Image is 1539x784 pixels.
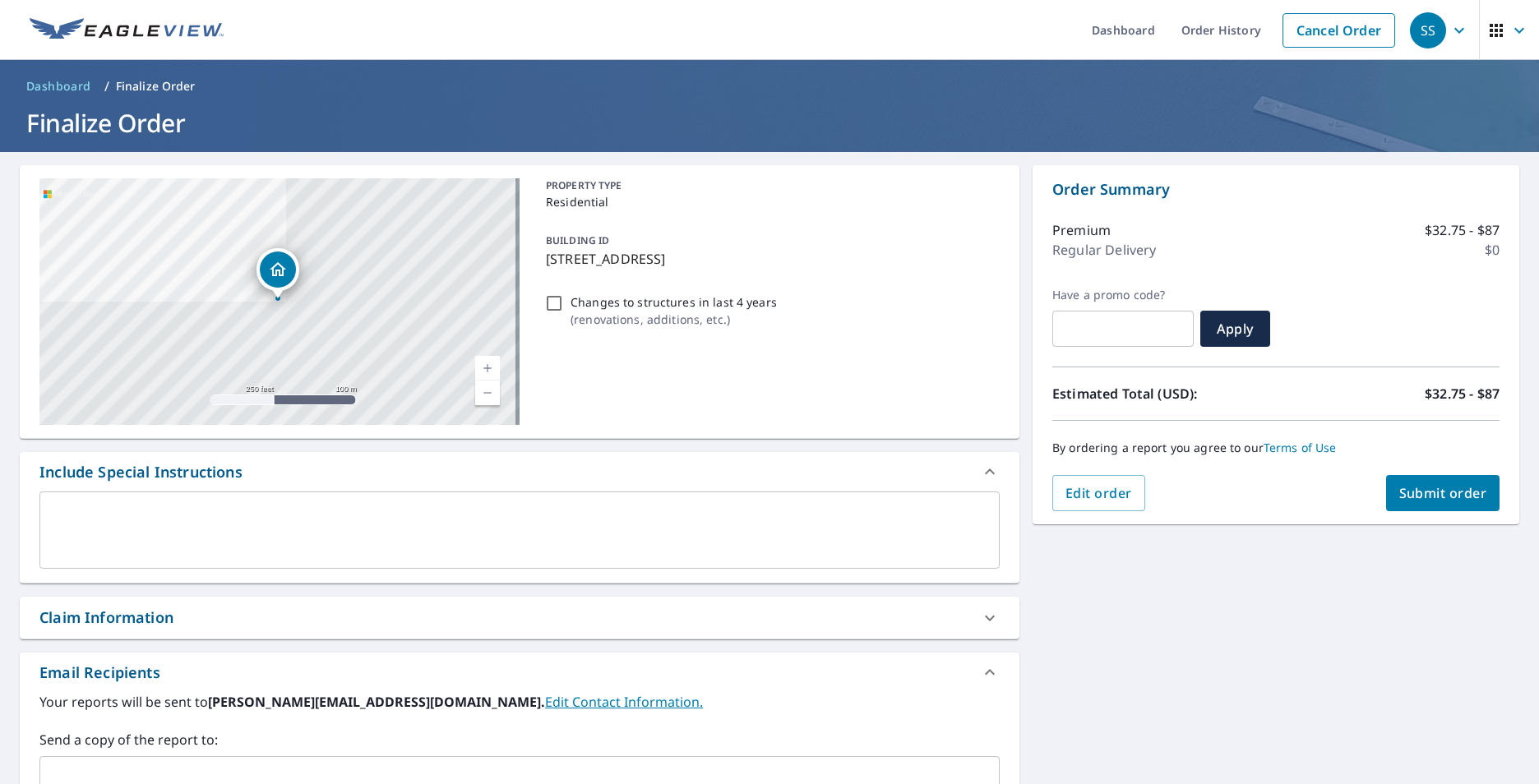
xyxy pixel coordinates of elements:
[20,73,1519,99] nav: breadcrumb
[1282,13,1395,48] a: Cancel Order
[1425,220,1500,240] p: $32.75 - $87
[20,73,98,99] a: Dashboard
[1052,178,1500,201] p: Order Summary
[20,653,1019,692] div: Email Recipients
[1052,240,1156,260] p: Regular Delivery
[1264,440,1337,455] a: Terms of Use
[1386,475,1500,511] button: Submit order
[1052,288,1194,302] label: Have a promo code?
[1213,320,1257,338] span: Apply
[208,693,545,711] b: [PERSON_NAME][EMAIL_ADDRESS][DOMAIN_NAME].
[256,248,299,299] div: Dropped pin, building 1, Residential property, 1622 Red Oak Ln Andrews, TX 79714
[1065,484,1132,502] span: Edit order
[1200,311,1270,347] button: Apply
[545,693,703,711] a: EditContactInfo
[1425,384,1500,404] p: $32.75 - $87
[1052,384,1276,404] p: Estimated Total (USD):
[1052,475,1145,511] button: Edit order
[1052,220,1111,240] p: Premium
[104,76,109,96] li: /
[20,452,1019,491] div: Include Special Instructions
[1399,484,1487,502] span: Submit order
[546,233,609,247] p: BUILDING ID
[39,461,243,483] div: Include Special Instructions
[30,18,224,43] img: EV Logo
[475,356,500,380] a: Current Level 17, Zoom In
[1410,12,1446,48] div: SS
[546,178,993,193] p: PROPERTY TYPE
[1052,440,1500,455] p: By ordering a report you agree to our
[546,249,993,269] p: [STREET_ADDRESS]
[39,606,173,629] div: Claim Information
[39,662,160,684] div: Email Recipients
[571,293,777,311] p: Changes to structures in last 4 years
[1485,240,1500,260] p: $0
[116,78,196,95] p: Finalize Order
[571,311,777,328] p: ( renovations, additions, etc. )
[20,597,1019,639] div: Claim Information
[26,78,91,95] span: Dashboard
[20,106,1519,140] h1: Finalize Order
[39,730,1000,749] label: Send a copy of the report to:
[39,692,1000,712] label: Your reports will be sent to
[475,380,500,405] a: Current Level 17, Zoom Out
[546,193,993,210] p: Residential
